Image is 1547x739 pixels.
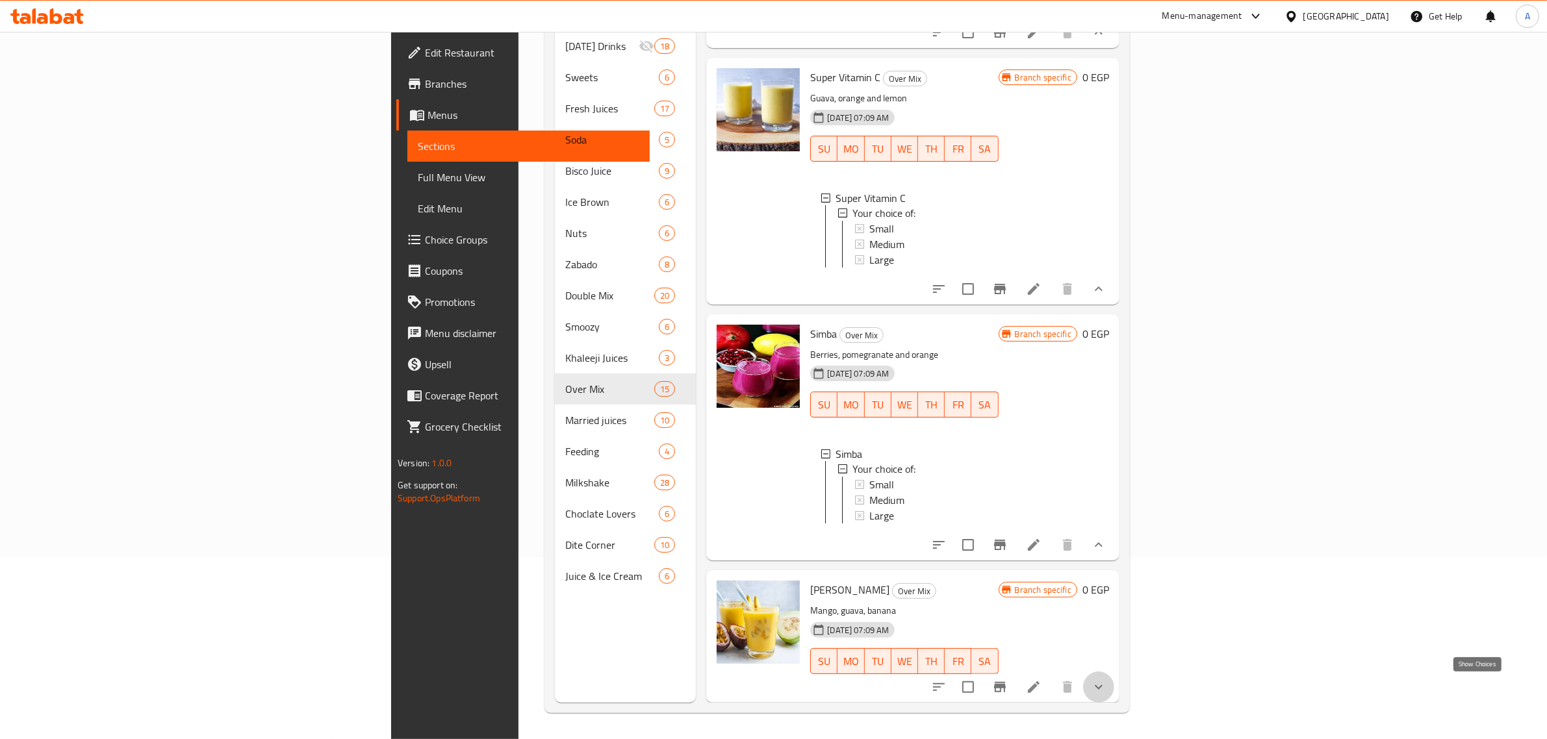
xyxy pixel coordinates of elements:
[971,648,998,674] button: SA
[659,568,675,584] div: items
[654,381,675,397] div: items
[897,395,913,414] span: WE
[1026,25,1042,40] a: Edit menu item
[659,321,674,333] span: 6
[822,624,894,636] span: [DATE] 07:09 AM
[655,539,674,551] span: 10
[1052,17,1083,48] button: delete
[555,124,696,155] div: Soda5
[659,506,675,521] div: items
[565,194,659,210] div: Ice Brown
[840,328,883,343] span: Over Mix
[843,652,859,671] span: MO
[1162,8,1242,24] div: Menu-management
[396,99,650,131] a: Menus
[852,462,915,477] span: Your choice of:
[418,169,639,185] span: Full Menu View
[816,395,832,414] span: SU
[869,477,894,493] span: Small
[565,381,654,397] span: Over Mix
[822,368,894,380] span: [DATE] 07:09 AM
[810,603,998,619] p: Mango, guava, banana
[865,136,891,162] button: TU
[984,529,1016,560] button: Branch-specific-item
[891,392,918,418] button: WE
[654,101,675,116] div: items
[1082,68,1109,86] h6: 0 EGP
[954,275,982,303] span: Select to update
[923,273,954,305] button: sort-choices
[865,648,891,674] button: TU
[418,201,639,216] span: Edit Menu
[565,132,659,147] span: Soda
[659,257,675,272] div: items
[977,395,993,414] span: SA
[884,71,927,86] span: Over Mix
[1010,71,1077,84] span: Branch specific
[396,380,650,411] a: Coverage Report
[1052,671,1083,703] button: delete
[810,347,998,363] p: Berries, pomegranate and orange
[396,411,650,442] a: Grocery Checklist
[659,134,674,146] span: 5
[555,405,696,436] div: Married juices10
[425,388,639,403] span: Coverage Report
[555,498,696,529] div: Choclate Lovers6
[984,17,1016,48] button: Branch-specific-item
[565,288,654,303] span: Double Mix
[918,136,945,162] button: TH
[883,71,927,86] div: Over Mix
[659,444,675,459] div: items
[1525,9,1530,23] span: A
[565,38,639,54] span: [DATE] Drinks
[565,101,654,116] span: Fresh Juices
[923,17,954,48] button: sort-choices
[407,131,650,162] a: Sections
[1026,281,1042,297] a: Edit menu item
[654,537,675,553] div: items
[810,136,837,162] button: SU
[555,186,696,218] div: Ice Brown6
[659,165,674,177] span: 9
[555,249,696,280] div: Zabado8
[659,227,674,240] span: 6
[1082,325,1109,343] h6: 0 EGP
[897,140,913,158] span: WE
[428,107,639,123] span: Menus
[836,190,906,206] span: Super Vitamin C
[950,140,966,158] span: FR
[977,140,993,158] span: SA
[918,392,945,418] button: TH
[977,652,993,671] span: SA
[717,325,800,408] img: Simba
[407,193,650,224] a: Edit Menu
[945,392,971,418] button: FR
[923,140,940,158] span: TH
[398,477,457,494] span: Get support on:
[659,570,674,582] span: 6
[425,325,639,341] span: Menu disclaimer
[1082,581,1109,599] h6: 0 EGP
[407,162,650,193] a: Full Menu View
[1083,529,1114,560] button: show more
[565,568,659,584] span: Juice & Ice Cream
[816,140,832,158] span: SU
[654,288,675,303] div: items
[954,673,982,701] span: Select to update
[659,163,675,179] div: items
[555,93,696,124] div: Fresh Juices17
[565,163,659,179] span: Bisco Juice
[810,648,837,674] button: SU
[1026,537,1042,553] a: Edit menu item
[954,531,982,558] span: Select to update
[869,253,894,268] span: Large
[654,475,675,490] div: items
[655,383,674,395] span: 15
[1083,17,1114,48] button: show more
[865,392,891,418] button: TU
[1303,9,1389,23] div: [GEOGRAPHIC_DATA]
[1083,671,1114,703] button: show more
[655,477,674,489] span: 28
[971,392,998,418] button: SA
[810,324,837,344] span: Simba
